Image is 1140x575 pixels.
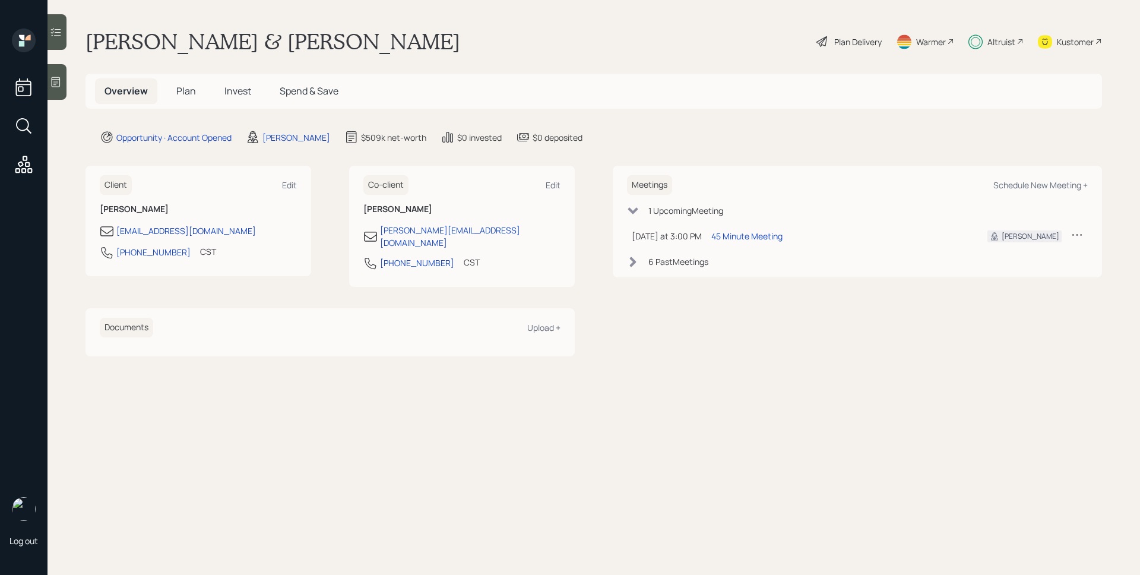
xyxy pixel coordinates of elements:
h1: [PERSON_NAME] & [PERSON_NAME] [85,29,460,55]
div: $0 invested [457,131,502,144]
div: Warmer [916,36,946,48]
img: james-distasi-headshot.png [12,497,36,521]
h6: Client [100,175,132,195]
span: Plan [176,84,196,97]
div: [PERSON_NAME] [1002,231,1059,242]
div: [PHONE_NUMBER] [380,257,454,269]
div: Edit [546,179,560,191]
div: Edit [282,179,297,191]
div: Plan Delivery [834,36,882,48]
div: [PERSON_NAME][EMAIL_ADDRESS][DOMAIN_NAME] [380,224,560,249]
div: Schedule New Meeting + [993,179,1088,191]
div: 45 Minute Meeting [711,230,783,242]
div: Opportunity · Account Opened [116,131,232,144]
h6: Co-client [363,175,408,195]
span: Invest [224,84,251,97]
div: Log out [9,535,38,546]
div: $509k net-worth [361,131,426,144]
h6: Meetings [627,175,672,195]
span: Spend & Save [280,84,338,97]
h6: [PERSON_NAME] [363,204,560,214]
div: 1 Upcoming Meeting [648,204,723,217]
div: CST [200,245,216,258]
div: 6 Past Meeting s [648,255,708,268]
div: Altruist [987,36,1015,48]
div: [EMAIL_ADDRESS][DOMAIN_NAME] [116,225,256,237]
h6: [PERSON_NAME] [100,204,297,214]
div: [DATE] at 3:00 PM [632,230,702,242]
div: Kustomer [1057,36,1094,48]
div: [PHONE_NUMBER] [116,246,191,258]
div: [PERSON_NAME] [262,131,330,144]
div: Upload + [527,322,560,333]
div: $0 deposited [533,131,582,144]
h6: Documents [100,318,153,337]
div: CST [464,256,480,268]
span: Overview [104,84,148,97]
